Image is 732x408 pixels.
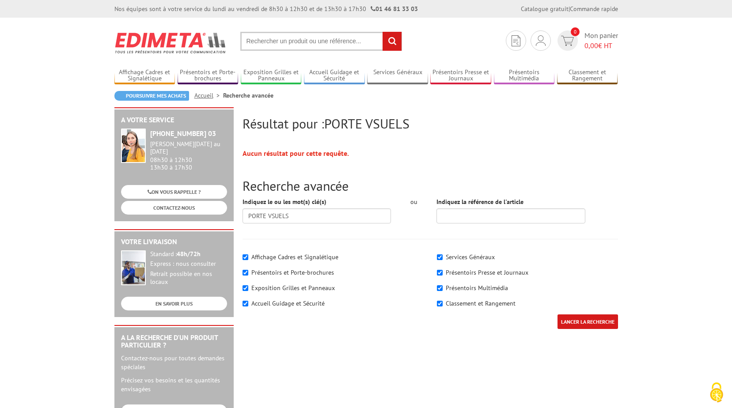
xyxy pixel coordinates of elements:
input: Affichage Cadres et Signalétique [243,254,248,260]
div: ou [404,197,423,206]
span: 0,00 [584,41,598,50]
img: devis rapide [536,35,546,46]
div: Retrait possible en nos locaux [150,270,227,286]
a: Affichage Cadres et Signalétique [114,68,175,83]
a: EN SAVOIR PLUS [121,297,227,310]
div: | [521,4,618,13]
li: Recherche avancée [223,91,273,100]
div: 08h30 à 12h30 13h30 à 17h30 [150,140,227,171]
div: [PERSON_NAME][DATE] au [DATE] [150,140,227,155]
span: PORTE VSUELS [324,115,410,132]
p: Contactez-nous pour toutes demandes spéciales [121,354,227,371]
div: Standard : [150,250,227,258]
label: Exposition Grilles et Panneaux [251,284,335,292]
input: Exposition Grilles et Panneaux [243,285,248,291]
label: Indiquez le ou les mot(s) clé(s) [243,197,326,206]
img: widget-livraison.jpg [121,250,146,285]
h2: A la recherche d'un produit particulier ? [121,334,227,349]
input: Classement et Rangement [437,301,443,306]
img: Edimeta [114,26,227,59]
a: Présentoirs Multimédia [494,68,555,83]
strong: 01 46 81 33 03 [371,5,418,13]
label: Présentoirs Multimédia [446,284,508,292]
img: widget-service.jpg [121,128,146,163]
a: Présentoirs et Porte-brochures [178,68,239,83]
a: Services Généraux [367,68,428,83]
a: Présentoirs Presse et Journaux [430,68,491,83]
img: devis rapide [512,35,520,46]
a: Catalogue gratuit [521,5,569,13]
a: Exposition Grilles et Panneaux [241,68,302,83]
a: Accueil [194,91,223,99]
span: 0 [571,27,580,36]
a: Poursuivre mes achats [114,91,189,101]
a: ON VOUS RAPPELLE ? [121,185,227,199]
h2: Recherche avancée [243,178,618,193]
div: Express : nous consulter [150,260,227,268]
label: Présentoirs et Porte-brochures [251,268,334,276]
img: devis rapide [561,36,574,46]
input: Présentoirs et Porte-brochures [243,270,248,276]
label: Indiquez la référence de l'article [436,197,523,206]
div: Nos équipes sont à votre service du lundi au vendredi de 8h30 à 12h30 et de 13h30 à 17h30 [114,4,418,13]
a: Accueil Guidage et Sécurité [304,68,365,83]
span: Mon panier [584,30,618,51]
p: Précisez vos besoins et les quantités envisagées [121,376,227,393]
input: LANCER LA RECHERCHE [558,314,618,329]
button: Cookies (fenêtre modale) [701,378,732,408]
input: Services Généraux [437,254,443,260]
label: Classement et Rangement [446,299,516,307]
strong: [PHONE_NUMBER] 03 [150,129,216,138]
img: Cookies (fenêtre modale) [705,382,728,404]
h2: Résultat pour : [243,116,618,131]
span: € HT [584,41,618,51]
input: Rechercher un produit ou une référence... [240,32,402,51]
strong: 48h/72h [177,250,201,258]
label: Services Généraux [446,253,495,261]
h2: A votre service [121,116,227,124]
h2: Votre livraison [121,238,227,246]
input: Présentoirs Multimédia [437,285,443,291]
input: rechercher [383,32,402,51]
a: CONTACTEZ-NOUS [121,201,227,215]
label: Affichage Cadres et Signalétique [251,253,338,261]
input: Présentoirs Presse et Journaux [437,270,443,276]
label: Présentoirs Presse et Journaux [446,268,528,276]
label: Accueil Guidage et Sécurité [251,299,325,307]
strong: Aucun résultat pour cette requête. [243,149,349,158]
a: Classement et Rangement [557,68,618,83]
input: Accueil Guidage et Sécurité [243,301,248,306]
a: devis rapide 0 Mon panier 0,00€ HT [555,30,618,51]
a: Commande rapide [570,5,618,13]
